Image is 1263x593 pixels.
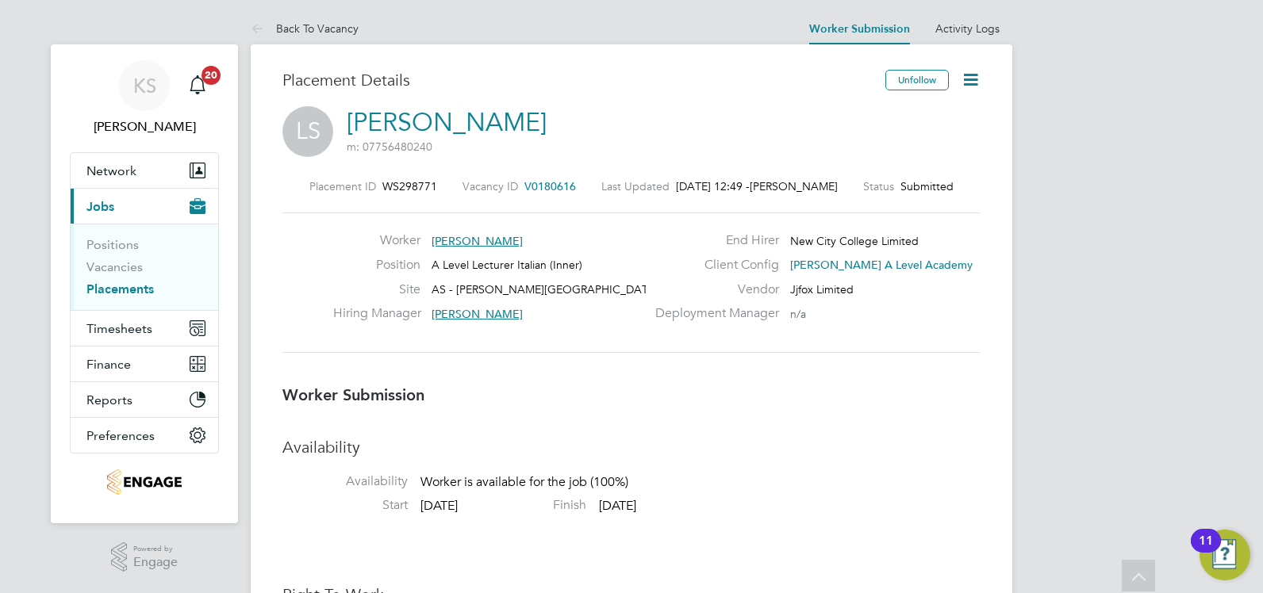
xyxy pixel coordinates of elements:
[71,418,218,453] button: Preferences
[86,321,152,336] span: Timesheets
[646,257,779,274] label: Client Config
[282,437,981,457] h3: Availability
[885,70,949,90] button: Unfollow
[790,307,806,321] span: n/a
[86,428,155,443] span: Preferences
[599,498,636,514] span: [DATE]
[107,469,181,495] img: jjfox-logo-retina.png
[133,542,178,556] span: Powered by
[333,305,420,322] label: Hiring Manager
[282,70,873,90] h3: Placement Details
[333,257,420,274] label: Position
[133,75,156,96] span: KS
[790,234,919,248] span: New City College Limited
[111,542,179,572] a: Powered byEngage
[70,117,219,136] span: Kelsey Stephens
[900,179,954,193] span: Submitted
[347,140,432,154] span: m: 07756480240
[601,179,670,193] label: Last Updated
[646,305,779,322] label: Deployment Manager
[432,282,658,296] span: AS - [PERSON_NAME][GEOGRAPHIC_DATA]
[86,199,114,214] span: Jobs
[51,44,238,523] nav: Main navigation
[70,60,219,136] a: KS[PERSON_NAME]
[646,281,779,298] label: Vendor
[71,346,218,381] button: Finance
[432,307,523,321] span: [PERSON_NAME]
[463,179,518,193] label: Vacancy ID
[71,311,218,346] button: Timesheets
[86,281,154,296] a: Placements
[461,497,586,514] label: Finish
[750,179,838,193] span: [PERSON_NAME]
[935,21,1000,36] a: Activity Logs
[646,232,779,249] label: End Hirer
[86,392,132,407] span: Reports
[133,556,178,569] span: Engage
[676,179,750,193] span: [DATE] 12:49 -
[863,179,894,193] label: Status
[790,282,854,296] span: Jjfox Limited
[86,357,131,372] span: Finance
[420,475,628,491] span: Worker is available for the job (100%)
[282,106,333,157] span: LS
[71,224,218,310] div: Jobs
[70,469,219,495] a: Go to home page
[86,259,143,274] a: Vacancies
[202,66,221,85] span: 20
[809,22,910,36] a: Worker Submission
[86,237,139,252] a: Positions
[382,179,437,193] span: WS298771
[282,385,424,404] b: Worker Submission
[71,382,218,417] button: Reports
[790,258,973,272] span: [PERSON_NAME] A Level Academy
[71,153,218,188] button: Network
[333,281,420,298] label: Site
[420,498,458,514] span: [DATE]
[251,21,359,36] a: Back To Vacancy
[1199,541,1213,561] div: 11
[71,189,218,224] button: Jobs
[1200,530,1250,580] button: Open Resource Center, 11 new notifications
[182,60,213,111] a: 20
[333,232,420,249] label: Worker
[432,258,582,272] span: A Level Lecturer Italian (Inner)
[309,179,376,193] label: Placement ID
[347,107,547,138] a: [PERSON_NAME]
[524,179,576,193] span: V0180616
[86,163,136,178] span: Network
[432,234,523,248] span: [PERSON_NAME]
[282,497,408,514] label: Start
[282,473,408,490] label: Availability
